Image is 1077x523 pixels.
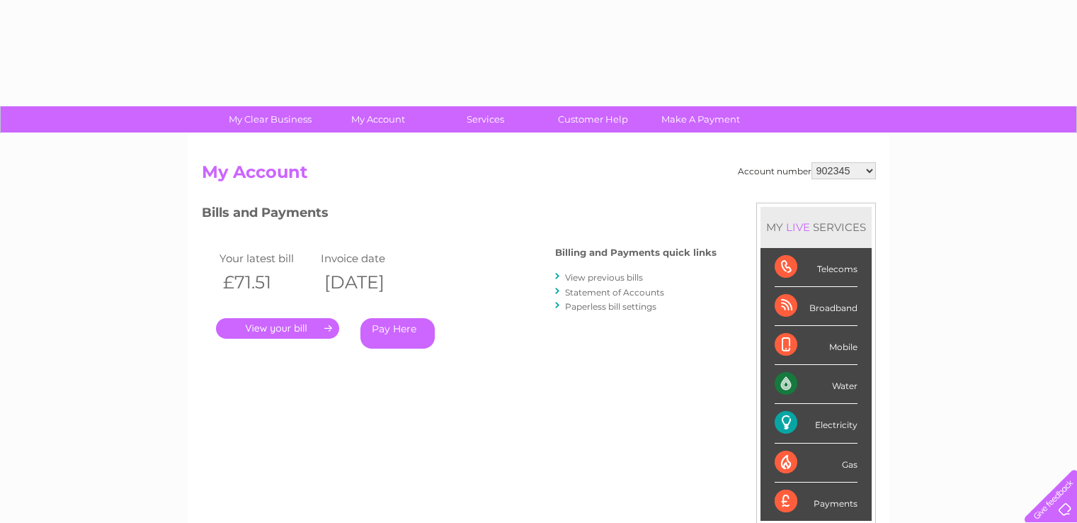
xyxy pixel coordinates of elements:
[642,106,759,133] a: Make A Payment
[212,106,329,133] a: My Clear Business
[775,483,857,521] div: Payments
[427,106,544,133] a: Services
[760,207,872,247] div: MY SERVICES
[317,249,419,268] td: Invoice date
[565,287,664,298] a: Statement of Accounts
[775,248,857,287] div: Telecoms
[202,203,717,227] h3: Bills and Payments
[360,318,435,349] a: Pay Here
[555,247,717,258] h4: Billing and Payments quick links
[202,162,876,189] h2: My Account
[783,220,813,234] div: LIVE
[216,268,318,297] th: £71.51
[775,444,857,483] div: Gas
[775,365,857,404] div: Water
[216,249,318,268] td: Your latest bill
[775,287,857,326] div: Broadband
[775,326,857,365] div: Mobile
[317,268,419,297] th: [DATE]
[535,106,651,133] a: Customer Help
[319,106,436,133] a: My Account
[565,272,643,283] a: View previous bills
[216,318,339,339] a: .
[775,404,857,443] div: Electricity
[565,301,656,312] a: Paperless bill settings
[738,162,876,179] div: Account number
